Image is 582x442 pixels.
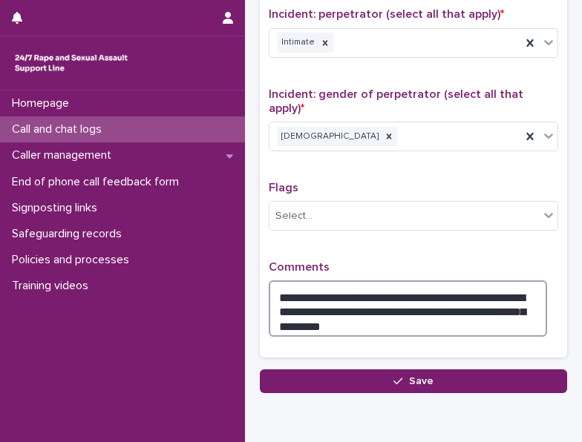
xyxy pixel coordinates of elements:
button: Save [260,369,567,393]
p: Safeguarding records [6,227,134,241]
div: [DEMOGRAPHIC_DATA] [277,127,381,147]
p: Training videos [6,279,100,293]
span: Flags [269,182,298,194]
p: Caller management [6,148,123,162]
span: Incident: gender of perpetrator (select all that apply) [269,88,523,114]
div: Intimate [277,33,317,53]
p: End of phone call feedback form [6,175,191,189]
p: Policies and processes [6,253,141,267]
div: Select... [275,208,313,224]
p: Homepage [6,96,81,110]
span: Save [409,376,434,386]
span: Incident: perpetrator (select all that apply) [269,8,504,20]
img: rhQMoQhaT3yELyF149Cw [12,48,131,78]
span: Comments [269,261,330,273]
p: Signposting links [6,201,109,215]
p: Call and chat logs [6,122,114,136]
